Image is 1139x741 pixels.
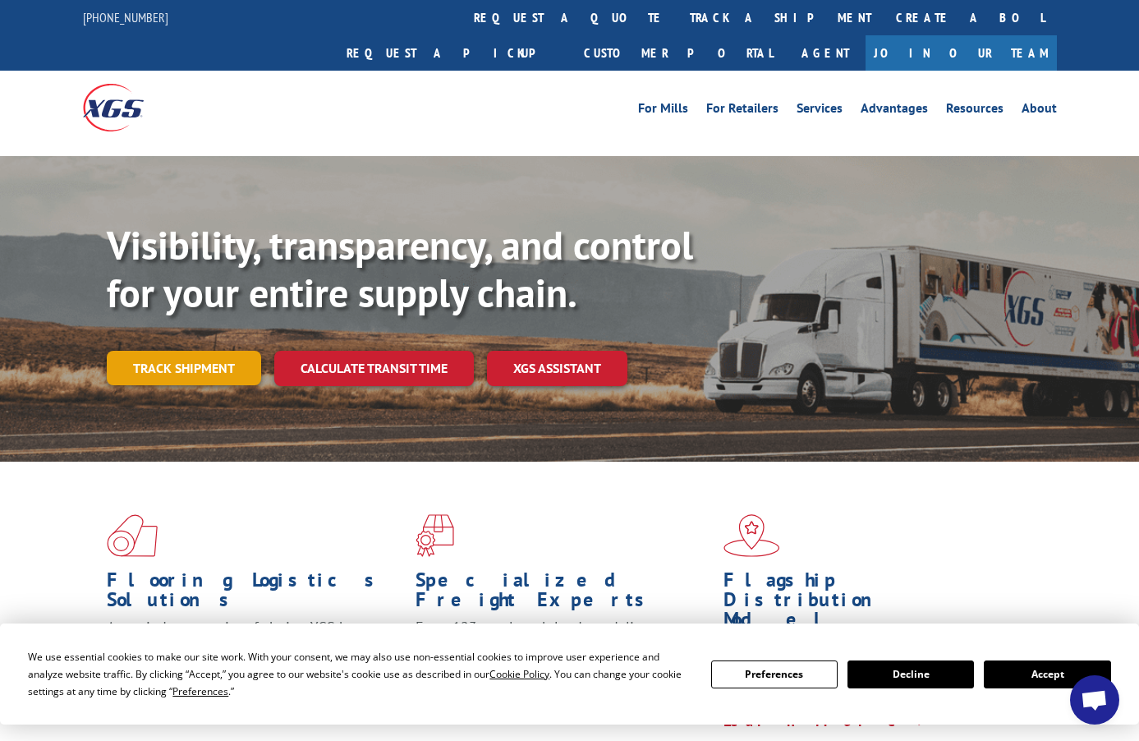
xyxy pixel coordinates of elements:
[83,9,168,25] a: [PHONE_NUMBER]
[107,219,693,318] b: Visibility, transparency, and control for your entire supply chain.
[274,351,474,386] a: Calculate transit time
[984,660,1110,688] button: Accept
[107,514,158,557] img: xgs-icon-total-supply-chain-intelligence-red
[723,514,780,557] img: xgs-icon-flagship-distribution-model-red
[785,35,866,71] a: Agent
[28,648,691,700] div: We use essential cookies to make our site work. With your consent, we may also use non-essential ...
[946,102,1004,120] a: Resources
[107,570,403,618] h1: Flooring Logistics Solutions
[416,570,712,618] h1: Specialized Freight Experts
[797,102,843,120] a: Services
[172,684,228,698] span: Preferences
[723,570,1020,637] h1: Flagship Distribution Model
[638,102,688,120] a: For Mills
[334,35,572,71] a: Request a pickup
[487,351,627,386] a: XGS ASSISTANT
[572,35,785,71] a: Customer Portal
[416,618,712,691] p: From 123 overlength loads to delicate cargo, our experienced staff knows the best way to move you...
[866,35,1057,71] a: Join Our Team
[416,514,454,557] img: xgs-icon-focused-on-flooring-red
[489,667,549,681] span: Cookie Policy
[861,102,928,120] a: Advantages
[723,711,928,730] a: Learn More >
[1070,675,1119,725] a: Open chat
[1022,102,1057,120] a: About
[107,618,402,676] span: As an industry carrier of choice, XGS has brought innovation and dedication to flooring logistics...
[107,351,261,385] a: Track shipment
[711,660,838,688] button: Preferences
[847,660,974,688] button: Decline
[706,102,778,120] a: For Retailers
